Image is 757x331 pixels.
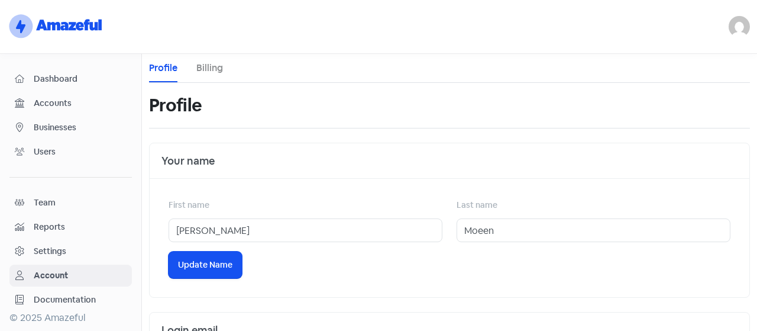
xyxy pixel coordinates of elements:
a: Billing [196,61,223,75]
div: Your name [150,143,749,179]
label: First name [169,199,209,211]
a: Settings [9,240,132,262]
h1: Profile [149,86,202,124]
span: Update Name [178,259,232,271]
img: User [729,16,750,37]
span: Businesses [34,121,127,134]
a: Businesses [9,117,132,139]
a: Profile [149,61,177,75]
label: Last name [457,199,497,211]
input: First name [169,218,442,242]
span: Documentation [34,294,127,306]
div: © 2025 Amazeful [9,311,132,325]
span: Team [34,197,127,209]
a: Reports [9,216,132,238]
a: Team [9,192,132,214]
div: Settings [34,245,66,258]
span: Accounts [34,97,127,110]
a: Documentation [9,289,132,311]
a: Accounts [9,92,132,114]
span: Users [34,146,127,158]
button: Update Name [169,252,242,278]
span: Dashboard [34,73,127,85]
a: Dashboard [9,68,132,90]
a: Users [9,141,132,163]
span: Reports [34,221,127,233]
input: Last name [457,218,730,242]
div: Account [34,269,68,282]
a: Account [9,265,132,287]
